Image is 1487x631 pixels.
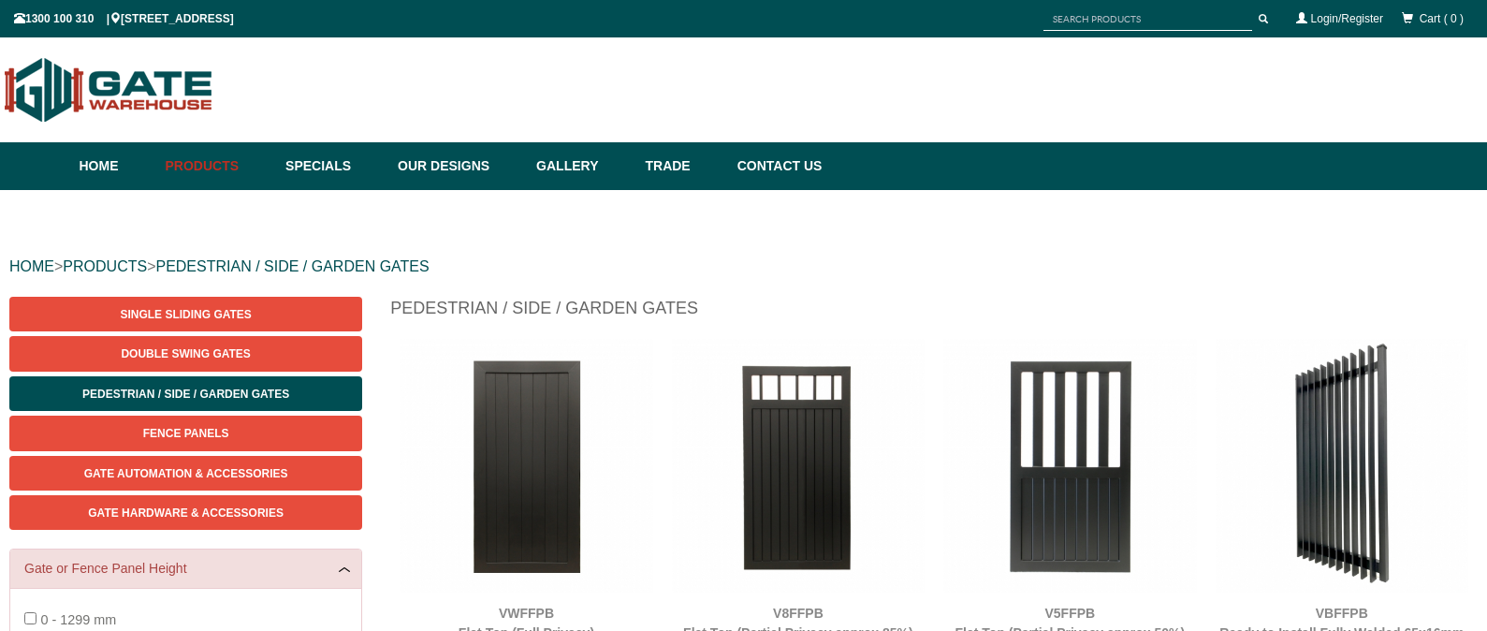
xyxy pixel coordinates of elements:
[276,142,388,190] a: Specials
[40,612,116,627] span: 0 - 1299 mm
[1420,12,1464,25] span: Cart ( 0 )
[9,336,362,371] a: Double Swing Gates
[635,142,727,190] a: Trade
[9,376,362,411] a: Pedestrian / Side / Garden Gates
[88,506,284,520] span: Gate Hardware & Accessories
[400,339,652,592] img: VWFFPB - Flat Top (Full Privacy) - Aluminium Pedestrian / Side Gate (Single Swing Gate) - Matte B...
[390,297,1478,330] h1: Pedestrian / Side / Garden Gates
[388,142,527,190] a: Our Designs
[82,388,289,401] span: Pedestrian / Side / Garden Gates
[1311,12,1383,25] a: Login/Register
[14,12,234,25] span: 1300 100 310 | [STREET_ADDRESS]
[527,142,635,190] a: Gallery
[143,427,229,440] span: Fence Panels
[24,559,347,579] a: Gate or Fence Panel Height
[728,142,823,190] a: Contact Us
[80,142,156,190] a: Home
[155,258,429,274] a: PEDESTRIAN / SIDE / GARDEN GATES
[120,308,251,321] span: Single Sliding Gates
[9,456,362,491] a: Gate Automation & Accessories
[9,258,54,274] a: HOME
[84,467,288,480] span: Gate Automation & Accessories
[943,339,1196,592] img: V5FFPB - Flat Top (Partial Privacy approx.50%) - Aluminium Pedestrian / Side Gate (Single Swing G...
[9,495,362,530] a: Gate Hardware & Accessories
[156,142,277,190] a: Products
[1216,339,1468,592] img: VBFFPB - Ready to Install Fully Welded 65x16mm Vertical Blade - Aluminium Pedestrian / Side Gate ...
[9,297,362,331] a: Single Sliding Gates
[9,237,1478,297] div: > >
[121,347,250,360] span: Double Swing Gates
[63,258,147,274] a: PRODUCTS
[672,339,925,592] img: V8FFPB - Flat Top (Partial Privacy approx.85%) - Aluminium Pedestrian / Side Gate (Single Swing G...
[9,416,362,450] a: Fence Panels
[1043,7,1252,31] input: SEARCH PRODUCTS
